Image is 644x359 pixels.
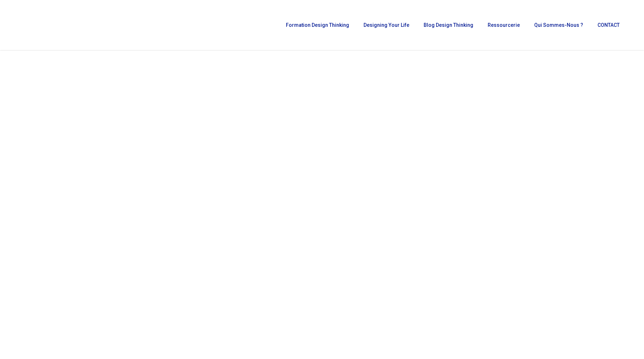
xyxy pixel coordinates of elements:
a: Formation Design Thinking [282,23,353,28]
strong: INSPIRE-TOI [260,151,383,176]
strong: PARTAGE [275,208,369,234]
span: Ressourcerie [488,22,520,28]
strong: PRATIQUE [272,179,372,205]
span: Formation Design Thinking [286,22,349,28]
a: Qui sommes-nous ? [531,23,587,28]
span: Qui sommes-nous ? [534,22,583,28]
a: Designing Your Life [360,23,413,28]
span: CONTACT [597,22,620,28]
span: Blog Design Thinking [424,22,473,28]
a: Blog Design Thinking [420,23,477,28]
img: French Future Academy [10,11,86,39]
span: Designing Your Life [364,22,409,28]
a: Ressourcerie [484,23,523,28]
a: CONTACT [594,23,623,28]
